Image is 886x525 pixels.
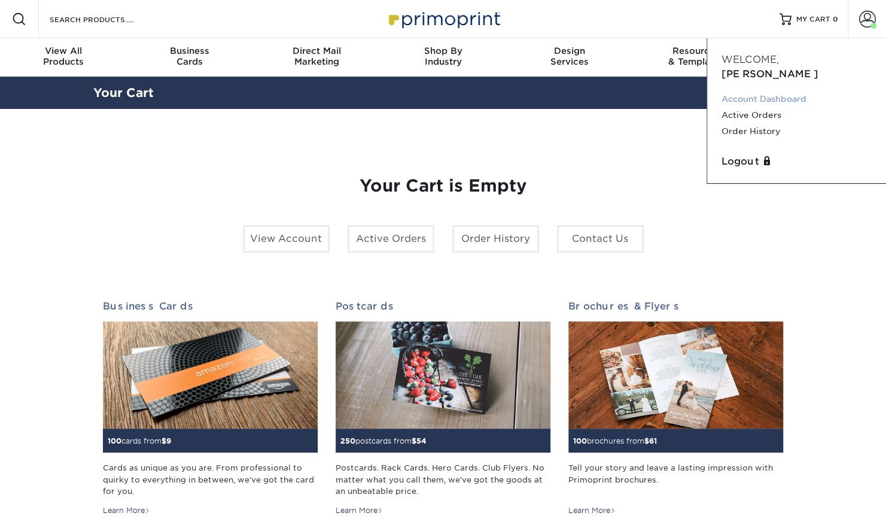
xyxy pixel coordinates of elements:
[103,176,784,196] h1: Your Cart is Empty
[573,436,587,445] span: 100
[383,6,503,32] img: Primoprint
[340,436,355,445] span: 250
[644,436,649,445] span: $
[721,154,872,169] a: Logout
[380,38,507,77] a: Shop ByIndustry
[336,462,550,497] div: Postcards. Rack Cards. Hero Cards. Club Flyers. No matter what you call them, we've got the goods...
[568,301,783,312] h2: Brochures & Flyers
[103,505,150,516] div: Learn More
[633,45,760,67] div: & Templates
[568,462,783,497] div: Tell your story and leave a lasting impression with Primoprint brochures.
[336,301,550,312] h2: Postcards
[568,505,616,516] div: Learn More
[103,462,318,497] div: Cards as unique as you are. From professional to quirky to everything in between, we've got the c...
[506,38,633,77] a: DesignServices
[166,436,171,445] span: 9
[416,436,427,445] span: 54
[573,436,657,445] small: brochures from
[506,45,633,67] div: Services
[721,54,779,65] span: Welcome,
[796,14,830,25] span: MY CART
[253,45,380,67] div: Marketing
[833,15,838,23] span: 0
[103,301,318,516] a: Business Cards 100cards from$9 Cards as unique as you are. From professional to quirky to everyth...
[162,436,166,445] span: $
[721,68,818,80] span: [PERSON_NAME]
[633,45,760,56] span: Resources
[721,91,872,107] a: Account Dashboard
[93,86,154,100] a: Your Cart
[452,225,539,253] a: Order History
[721,123,872,139] a: Order History
[721,107,872,123] a: Active Orders
[127,45,254,67] div: Cards
[336,505,383,516] div: Learn More
[506,45,633,56] span: Design
[103,301,318,312] h2: Business Cards
[380,45,507,56] span: Shop By
[103,321,318,429] img: Business Cards
[380,45,507,67] div: Industry
[108,436,121,445] span: 100
[340,436,427,445] small: postcards from
[557,225,644,253] a: Contact Us
[48,12,165,26] input: SEARCH PRODUCTS.....
[253,38,380,77] a: Direct MailMarketing
[412,436,416,445] span: $
[633,38,760,77] a: Resources& Templates
[243,225,330,253] a: View Account
[127,45,254,56] span: Business
[108,436,171,445] small: cards from
[568,301,783,516] a: Brochures & Flyers 100brochures from$61 Tell your story and leave a lasting impression with Primo...
[127,38,254,77] a: BusinessCards
[336,301,550,516] a: Postcards 250postcards from$54 Postcards. Rack Cards. Hero Cards. Club Flyers. No matter what you...
[336,321,550,429] img: Postcards
[568,321,783,429] img: Brochures & Flyers
[649,436,657,445] span: 61
[253,45,380,56] span: Direct Mail
[348,225,434,253] a: Active Orders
